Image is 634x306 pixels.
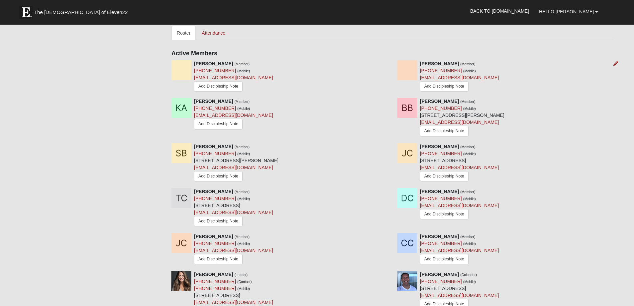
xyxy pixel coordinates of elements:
[420,234,459,239] strong: [PERSON_NAME]
[234,62,250,66] small: (Member)
[19,6,33,19] img: Eleven22 logo
[237,280,252,284] small: (Contact)
[420,279,462,284] a: [PHONE_NUMBER]
[420,254,469,264] a: Add Discipleship Note
[234,190,250,194] small: (Member)
[534,3,603,20] a: Hello [PERSON_NAME]
[194,254,243,264] a: Add Discipleship Note
[194,189,233,194] strong: [PERSON_NAME]
[460,235,476,239] small: (Member)
[194,248,273,253] a: [EMAIL_ADDRESS][DOMAIN_NAME]
[420,81,469,92] a: Add Discipleship Note
[194,68,236,73] a: [PHONE_NUMBER]
[194,143,279,183] div: [STREET_ADDRESS][PERSON_NAME]
[194,75,273,80] a: [EMAIL_ADDRESS][DOMAIN_NAME]
[194,286,236,291] a: [PHONE_NUMBER]
[420,99,459,104] strong: [PERSON_NAME]
[194,196,236,201] a: [PHONE_NUMBER]
[420,165,499,170] a: [EMAIL_ADDRESS][DOMAIN_NAME]
[420,171,469,181] a: Add Discipleship Note
[539,9,594,14] span: Hello [PERSON_NAME]
[420,151,462,156] a: [PHONE_NUMBER]
[420,203,499,208] a: [EMAIL_ADDRESS][DOMAIN_NAME]
[420,144,459,149] strong: [PERSON_NAME]
[463,107,476,111] small: (Mobile)
[420,98,505,138] div: [STREET_ADDRESS][PERSON_NAME]
[194,234,233,239] strong: [PERSON_NAME]
[237,242,250,246] small: (Mobile)
[237,152,250,156] small: (Mobile)
[194,171,243,181] a: Add Discipleship Note
[463,280,476,284] small: (Mobile)
[420,248,499,253] a: [EMAIL_ADDRESS][DOMAIN_NAME]
[194,106,236,111] a: [PHONE_NUMBER]
[420,143,499,183] div: [STREET_ADDRESS]
[420,272,459,277] strong: [PERSON_NAME]
[237,69,250,73] small: (Mobile)
[194,61,233,66] strong: [PERSON_NAME]
[194,151,236,156] a: [PHONE_NUMBER]
[194,279,236,284] a: [PHONE_NUMBER]
[460,100,476,104] small: (Member)
[420,293,499,298] a: [EMAIL_ADDRESS][DOMAIN_NAME]
[465,3,534,19] a: Back to [DOMAIN_NAME]
[237,197,250,201] small: (Mobile)
[234,100,250,104] small: (Member)
[194,210,273,215] a: [EMAIL_ADDRESS][DOMAIN_NAME]
[420,68,462,73] a: [PHONE_NUMBER]
[196,26,231,40] a: Attendance
[194,188,273,228] div: [STREET_ADDRESS]
[463,69,476,73] small: (Mobile)
[460,273,477,277] small: (Coleader)
[420,61,459,66] strong: [PERSON_NAME]
[463,197,476,201] small: (Mobile)
[420,189,459,194] strong: [PERSON_NAME]
[420,106,462,111] a: [PHONE_NUMBER]
[460,190,476,194] small: (Member)
[194,81,243,92] a: Add Discipleship Note
[463,242,476,246] small: (Mobile)
[420,126,469,136] a: Add Discipleship Note
[34,9,128,16] span: The [DEMOGRAPHIC_DATA] of Eleven22
[194,165,273,170] a: [EMAIL_ADDRESS][DOMAIN_NAME]
[237,287,250,291] small: (Mobile)
[420,209,469,219] a: Add Discipleship Note
[460,145,476,149] small: (Member)
[194,119,243,129] a: Add Discipleship Note
[234,235,250,239] small: (Member)
[463,152,476,156] small: (Mobile)
[420,241,462,246] a: [PHONE_NUMBER]
[194,216,243,226] a: Add Discipleship Note
[194,144,233,149] strong: [PERSON_NAME]
[420,75,499,80] a: [EMAIL_ADDRESS][DOMAIN_NAME]
[194,99,233,104] strong: [PERSON_NAME]
[194,113,273,118] a: [EMAIL_ADDRESS][DOMAIN_NAME]
[420,196,462,201] a: [PHONE_NUMBER]
[16,2,149,19] a: The [DEMOGRAPHIC_DATA] of Eleven22
[234,273,248,277] small: (Leader)
[194,241,236,246] a: [PHONE_NUMBER]
[237,107,250,111] small: (Mobile)
[420,120,499,125] a: [EMAIL_ADDRESS][DOMAIN_NAME]
[171,26,196,40] a: Roster
[460,62,476,66] small: (Member)
[171,50,613,57] h4: Active Members
[234,145,250,149] small: (Member)
[194,272,233,277] strong: [PERSON_NAME]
